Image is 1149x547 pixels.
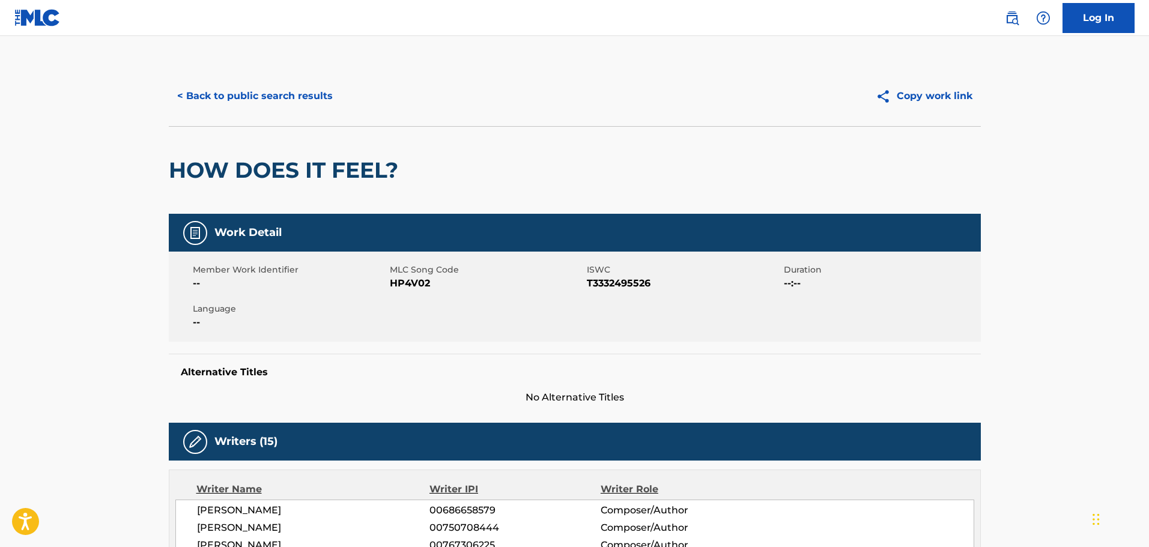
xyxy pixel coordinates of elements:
[784,276,978,291] span: --:--
[1089,489,1149,547] iframe: Chat Widget
[1000,6,1024,30] a: Public Search
[587,276,781,291] span: T3332495526
[1031,6,1055,30] div: Help
[193,315,387,330] span: --
[601,521,756,535] span: Composer/Author
[601,503,756,518] span: Composer/Author
[169,81,341,111] button: < Back to public search results
[784,264,978,276] span: Duration
[214,226,282,240] h5: Work Detail
[429,482,601,497] div: Writer IPI
[390,264,584,276] span: MLC Song Code
[169,390,981,405] span: No Alternative Titles
[390,276,584,291] span: HP4V02
[193,264,387,276] span: Member Work Identifier
[429,521,600,535] span: 00750708444
[14,9,61,26] img: MLC Logo
[188,226,202,240] img: Work Detail
[214,435,277,449] h5: Writers (15)
[193,303,387,315] span: Language
[587,264,781,276] span: ISWC
[876,89,897,104] img: Copy work link
[188,435,202,449] img: Writers
[193,276,387,291] span: --
[1063,3,1135,33] a: Log In
[601,482,756,497] div: Writer Role
[197,521,430,535] span: [PERSON_NAME]
[429,503,600,518] span: 00686658579
[169,157,404,184] h2: HOW DOES IT FEEL?
[1093,501,1100,537] div: Drag
[196,482,430,497] div: Writer Name
[197,503,430,518] span: [PERSON_NAME]
[181,366,969,378] h5: Alternative Titles
[1005,11,1019,25] img: search
[867,81,981,111] button: Copy work link
[1036,11,1050,25] img: help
